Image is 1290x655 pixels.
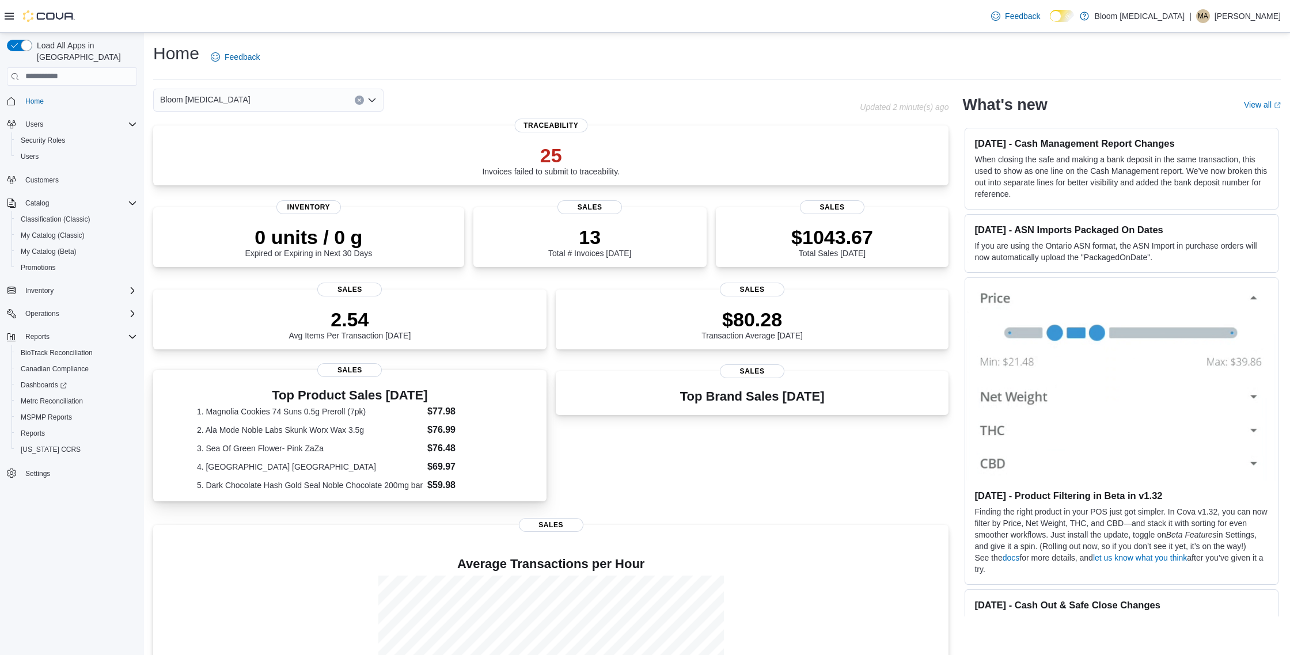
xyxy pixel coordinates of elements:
a: Security Roles [16,134,70,147]
span: Operations [21,307,137,321]
p: See the for more details, and after you’ve given it a try. [974,552,1269,575]
span: Metrc Reconciliation [16,394,137,408]
dd: $76.99 [427,423,503,437]
dt: 3. Sea Of Green Flower- Pink ZaZa [197,443,423,454]
button: Clear input [355,96,364,105]
a: Feedback [987,5,1045,28]
span: Users [21,117,137,131]
span: My Catalog (Beta) [21,247,77,256]
span: Reports [25,332,50,341]
span: Dashboards [21,380,67,390]
a: MSPMP Reports [16,410,77,424]
span: Traceability [514,119,587,132]
a: Dashboards [16,378,71,392]
span: Inventory [21,284,137,298]
a: Canadian Compliance [16,362,93,376]
a: Dashboards [12,377,142,393]
span: Canadian Compliance [21,364,89,374]
dd: $69.97 [427,460,503,474]
button: Catalog [2,195,142,211]
span: MA [1198,9,1208,23]
span: My Catalog (Classic) [21,231,85,240]
span: Classification (Classic) [21,215,90,224]
button: Home [2,93,142,109]
a: Feedback [206,45,264,68]
span: My Catalog (Classic) [16,229,137,242]
span: Settings [21,466,137,480]
span: Operations [25,309,59,318]
a: My Catalog (Beta) [16,245,81,258]
button: Inventory [2,283,142,299]
a: BioTrack Reconciliation [16,346,97,360]
button: Metrc Reconciliation [12,393,142,409]
p: Bloom [MEDICAL_DATA] [1095,9,1185,23]
button: Operations [21,307,64,321]
dt: 4. [GEOGRAPHIC_DATA] [GEOGRAPHIC_DATA] [197,461,423,473]
button: Inventory [21,284,58,298]
span: Sales [557,200,622,214]
span: Users [21,152,39,161]
span: Sales [317,283,382,296]
h3: [DATE] - Cash Out & Safe Close Changes [974,599,1269,611]
p: 0 units / 0 g [245,226,372,249]
h3: Top Product Sales [DATE] [197,389,503,402]
p: | [1189,9,1192,23]
span: Reports [21,429,45,438]
a: Users [16,150,43,163]
span: Users [16,150,137,163]
span: Sales [519,518,583,532]
a: Home [21,94,48,108]
span: MSPMP Reports [21,413,72,422]
dt: 1. Magnolia Cookies 74 Suns 0.5g Preroll (7pk) [197,406,423,417]
div: Transaction Average [DATE] [701,308,803,340]
h3: [DATE] - Cash Management Report Changes [974,138,1269,149]
button: Operations [2,306,142,322]
a: View allExternal link [1244,100,1281,109]
em: Beta Features [1166,530,1217,539]
span: Catalog [25,199,49,208]
nav: Complex example [7,88,137,512]
button: My Catalog (Classic) [12,227,142,243]
h2: What's new [962,96,1047,114]
a: docs [1003,553,1020,562]
button: Classification (Classic) [12,211,142,227]
span: Promotions [21,263,56,272]
button: Reports [21,330,54,344]
span: Sales [720,283,784,296]
span: Customers [25,176,59,185]
button: Promotions [12,260,142,276]
button: Users [2,116,142,132]
span: [US_STATE] CCRS [21,445,81,454]
button: Users [21,117,48,131]
dd: $76.48 [427,441,503,455]
span: BioTrack Reconciliation [21,348,93,357]
span: Settings [25,469,50,478]
span: Security Roles [16,134,137,147]
span: Promotions [16,261,137,275]
h3: Top Brand Sales [DATE] [680,390,825,403]
span: Home [21,94,137,108]
a: Reports [16,426,50,440]
div: Invoices failed to submit to traceability. [482,144,620,176]
span: Washington CCRS [16,443,137,456]
span: Reports [21,330,137,344]
a: Settings [21,467,55,481]
span: Load All Apps in [GEOGRAPHIC_DATA] [32,40,137,63]
a: Customers [21,173,63,187]
button: Security Roles [12,132,142,148]
button: Catalog [21,196,54,210]
span: Customers [21,173,137,187]
span: Canadian Compliance [16,362,137,376]
button: BioTrack Reconciliation [12,345,142,361]
div: Avg Items Per Transaction [DATE] [289,308,411,340]
button: Settings [2,464,142,481]
a: Classification (Classic) [16,212,95,226]
dd: $59.98 [427,478,503,492]
a: Metrc Reconciliation [16,394,88,408]
h1: Home [153,42,199,65]
span: Classification (Classic) [16,212,137,226]
h4: Average Transactions per Hour [162,557,939,571]
span: Metrc Reconciliation [21,397,83,406]
a: Promotions [16,261,60,275]
span: Sales [800,200,864,214]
